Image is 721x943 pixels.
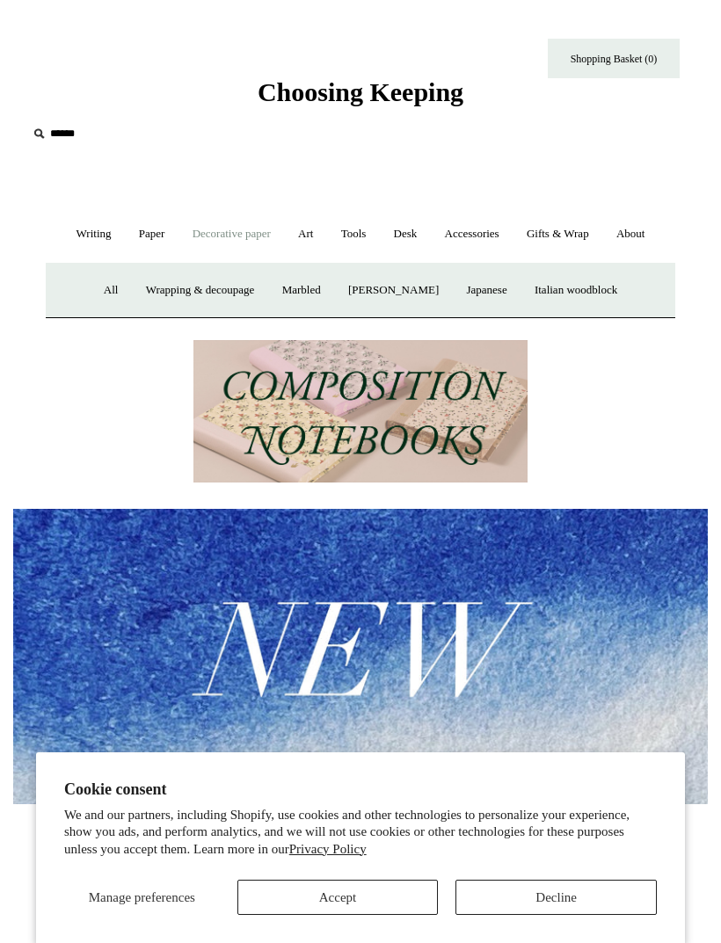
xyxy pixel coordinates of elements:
[64,211,124,258] a: Writing
[13,509,708,804] img: New.jpg__PID:f73bdf93-380a-4a35-bcfe-7823039498e1
[193,340,528,482] img: 202302 Composition ledgers.jpg__PID:69722ee6-fa44-49dd-a067-31375e5d54ec
[514,211,601,258] a: Gifts & Wrap
[180,211,283,258] a: Decorative paper
[270,267,333,314] a: Marbled
[548,39,680,78] a: Shopping Basket (0)
[382,211,430,258] a: Desk
[258,77,463,106] span: Choosing Keeping
[89,890,195,904] span: Manage preferences
[64,880,220,915] button: Manage preferences
[522,267,630,314] a: Italian woodblock
[286,211,325,258] a: Art
[237,880,439,915] button: Accept
[127,211,178,258] a: Paper
[134,267,267,314] a: Wrapping & decoupage
[64,780,657,799] h2: Cookie consent
[329,211,379,258] a: Tools
[289,842,367,856] a: Privacy Policy
[258,91,463,104] a: Choosing Keeping
[64,807,657,859] p: We and our partners, including Shopify, use cookies and other technologies to personalize your ex...
[455,880,657,915] button: Decline
[604,211,658,258] a: About
[454,267,519,314] a: Japanese
[91,267,131,314] a: All
[433,211,512,258] a: Accessories
[336,267,451,314] a: [PERSON_NAME]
